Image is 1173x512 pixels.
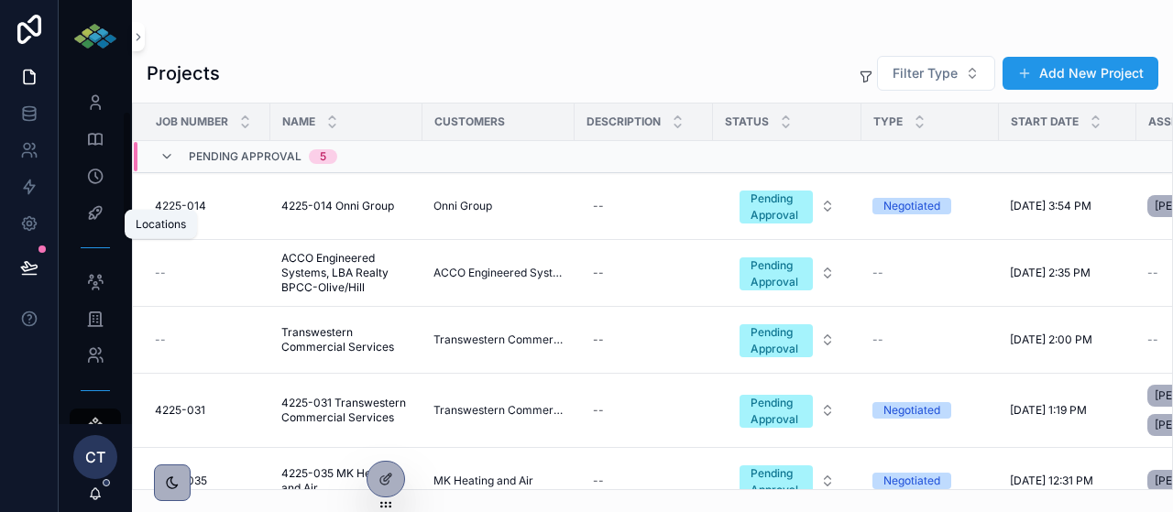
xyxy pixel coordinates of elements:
a: Select Button [724,247,850,299]
div: Negotiated [883,402,940,419]
a: -- [586,191,702,221]
span: -- [1147,266,1158,280]
a: Transwestern Commercial Services [433,403,564,418]
div: -- [593,199,604,213]
span: -- [155,266,166,280]
span: Description [586,114,661,129]
div: -- [593,332,604,347]
span: 4225-031 [155,403,205,418]
a: ACCO Engineered Systems, LBA Realty BPCC-Olive/Hill [281,251,411,295]
span: [DATE] 2:35 PM [1010,266,1091,280]
a: [DATE] 2:35 PM [1010,266,1125,280]
a: Select Button [724,314,850,365]
div: 5 [320,149,326,164]
a: Negotiated [872,402,988,419]
span: Start Date [1011,114,1079,129]
div: Pending Approval [751,191,802,223]
div: -- [593,474,604,488]
span: [DATE] 12:31 PM [1010,474,1093,488]
a: Select Button [724,180,850,232]
a: ACCO Engineered Systems [433,266,564,280]
h1: Projects [147,60,220,86]
a: -- [586,325,702,354]
div: Negotiated [883,473,940,489]
a: -- [872,266,988,280]
button: Select Button [725,181,850,231]
div: -- [593,403,604,418]
span: Status [725,114,769,129]
a: -- [586,396,702,425]
span: [DATE] 1:19 PM [1010,403,1087,418]
a: 4225-031 Transwestern Commercial Services [281,396,411,425]
a: MK Heating and Air [433,474,564,488]
span: -- [1147,332,1158,347]
a: -- [155,332,259,347]
a: -- [586,466,702,496]
a: [DATE] 12:31 PM [1010,474,1125,488]
a: Transwestern Commercial Services [433,332,564,347]
a: 4225-035 MK Heating and Air [281,466,411,496]
a: 4225-035 [155,474,259,488]
span: Pending Approval [189,149,301,164]
a: Onni Group [433,199,492,213]
span: Name [282,114,315,129]
a: 4225-014 Onni Group [281,199,411,213]
a: Negotiated [872,198,988,214]
img: App logo [72,22,118,51]
a: -- [586,258,702,288]
a: Transwestern Commercial Services [281,325,411,354]
a: Negotiated [872,473,988,489]
span: -- [872,266,883,280]
div: Pending Approval [751,257,802,290]
a: [DATE] 2:00 PM [1010,332,1125,347]
div: Negotiated [883,198,940,214]
div: Locations [136,217,186,232]
span: [DATE] 3:54 PM [1010,199,1091,213]
span: 4225-014 [155,199,206,213]
button: Select Button [725,456,850,506]
span: Job Number [156,114,228,129]
div: -- [593,266,604,280]
span: 4225-014 Onni Group [281,199,394,213]
span: Filter Type [893,64,958,82]
a: -- [155,266,259,280]
span: -- [155,332,166,347]
a: 4225-014 [155,199,259,213]
span: Type [873,114,903,129]
a: Select Button [724,385,850,436]
div: scrollable content [59,73,132,424]
div: Pending Approval [751,465,802,498]
a: [DATE] 1:19 PM [1010,403,1125,418]
a: -- [872,332,988,347]
span: [DATE] 2:00 PM [1010,332,1092,347]
a: MK Heating and Air [433,474,533,488]
span: -- [872,332,883,347]
span: CT [85,446,105,468]
button: Add New Project [1003,57,1158,90]
a: Select Button [724,455,850,507]
button: Select Button [725,315,850,365]
a: [DATE] 3:54 PM [1010,199,1125,213]
div: Pending Approval [751,395,802,428]
a: Onni Group [433,199,564,213]
button: Select Button [725,386,850,435]
button: Select Button [725,248,850,298]
button: Select Button [877,56,995,91]
span: Customers [434,114,505,129]
a: 4225-031 [155,403,259,418]
div: Pending Approval [751,324,802,357]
